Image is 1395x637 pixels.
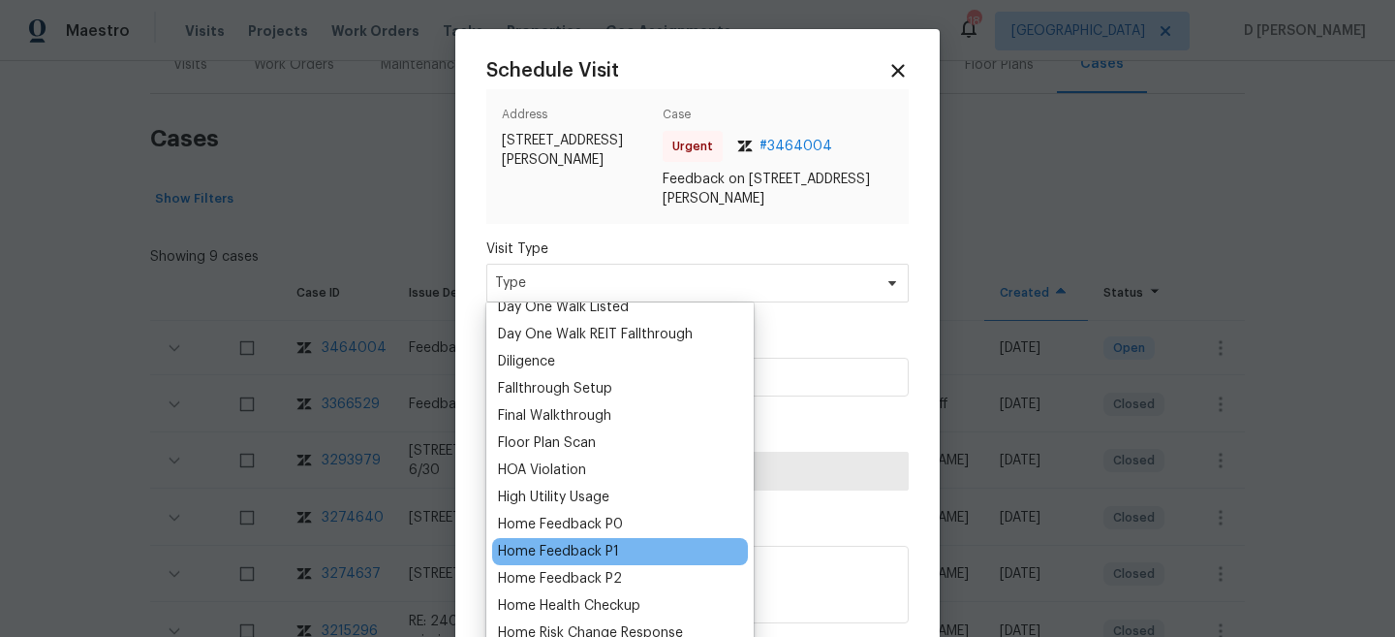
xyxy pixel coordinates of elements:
div: Home Feedback P2 [498,569,622,589]
span: Feedback on [STREET_ADDRESS][PERSON_NAME] [663,170,893,208]
div: High Utility Usage [498,488,609,507]
div: Fallthrough Setup [498,379,612,398]
div: Home Feedback P1 [498,542,619,561]
img: Zendesk Logo Icon [737,141,753,152]
div: Home Health Checkup [498,596,640,616]
span: Schedule Visit [486,61,619,80]
label: Visit Type [486,239,909,259]
div: HOA Violation [498,461,586,480]
div: Final Walkthrough [498,406,611,426]
div: Day One Walk REIT Fallthrough [498,325,693,344]
div: Home Feedback P0 [498,515,623,534]
span: Address [502,105,655,131]
div: Day One Walk Listed [498,298,629,317]
span: Close [887,60,909,81]
span: Type [495,273,872,293]
span: [STREET_ADDRESS][PERSON_NAME] [502,131,655,170]
div: Floor Plan Scan [498,433,596,453]
span: # 3464004 [759,137,832,156]
div: Diligence [498,352,555,371]
span: Case [663,105,893,131]
span: Urgent [672,137,721,156]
